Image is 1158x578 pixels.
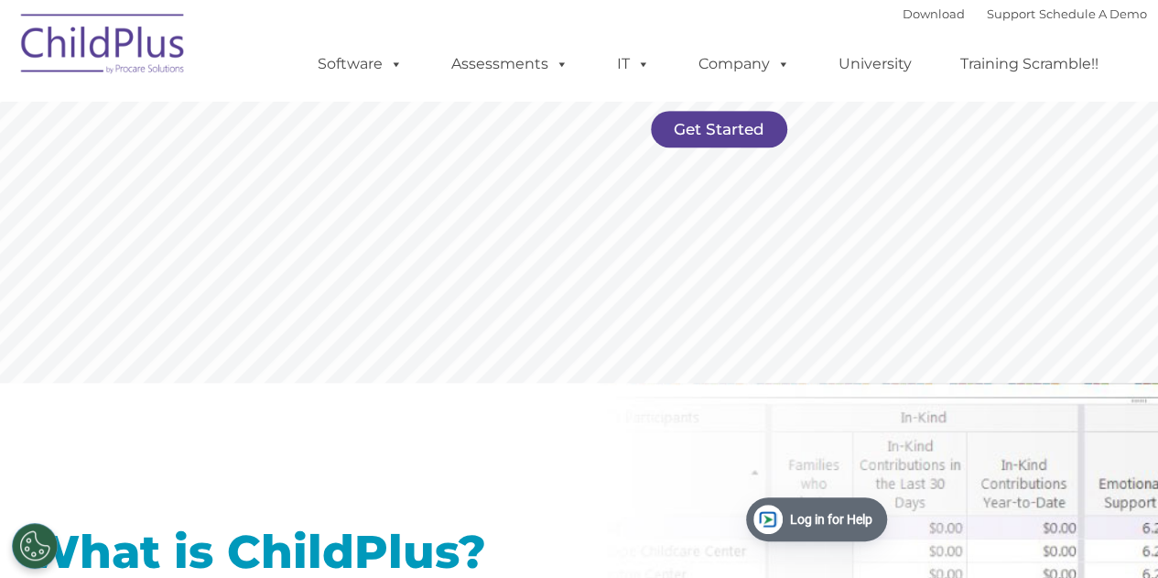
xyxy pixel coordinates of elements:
[942,46,1117,82] a: Training Scramble!!
[903,6,965,21] a: Download
[26,529,566,575] h1: What is ChildPlus?
[651,111,787,147] a: Get Started
[820,46,930,82] a: University
[987,6,1035,21] a: Support
[680,46,808,82] a: Company
[12,1,195,93] img: ChildPlus by Procare Solutions
[1039,6,1147,21] a: Schedule A Demo
[299,46,421,82] a: Software
[903,6,1147,21] font: |
[599,46,668,82] a: IT
[12,523,58,569] button: Cookies Settings
[433,46,587,82] a: Assessments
